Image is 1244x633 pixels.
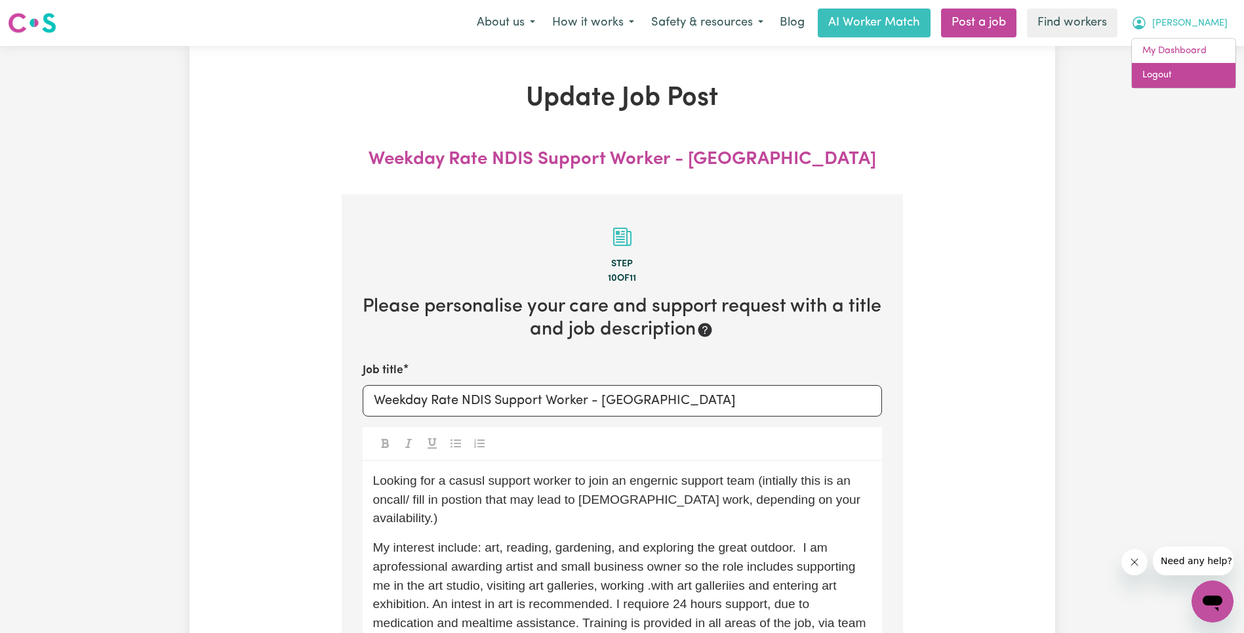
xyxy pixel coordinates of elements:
[643,9,772,37] button: Safety & resources
[342,146,903,173] div: Weekday Rate NDIS Support Worker - [GEOGRAPHIC_DATA]
[363,272,882,286] div: 10 of 11
[941,9,1016,37] a: Post a job
[1192,581,1234,623] iframe: Button to launch messaging window
[1123,9,1236,37] button: My Account
[1132,39,1235,64] a: My Dashboard
[772,9,813,37] a: Blog
[1121,549,1148,575] iframe: Close message
[373,474,864,525] span: Looking for a casusl support worker to join an engernic support team (intially this is an oncall/...
[423,435,441,452] button: Toggle undefined
[399,435,418,452] button: Toggle undefined
[1153,546,1234,575] iframe: Message from company
[8,11,56,35] img: Careseekers logo
[363,296,882,341] h2: Please personalise your care and support request with a title and job description
[8,8,56,38] a: Careseekers logo
[1132,63,1235,88] a: Logout
[363,362,403,379] label: Job title
[468,9,544,37] button: About us
[470,435,489,452] button: Toggle undefined
[447,435,465,452] button: Toggle undefined
[544,9,643,37] button: How it works
[363,385,882,417] input: e.g. Care worker needed in North Sydney for aged care
[363,257,882,272] div: Step
[376,435,394,452] button: Toggle undefined
[818,9,931,37] a: AI Worker Match
[1152,16,1228,31] span: [PERSON_NAME]
[1027,9,1117,37] a: Find workers
[1131,38,1236,89] div: My Account
[342,83,903,114] h1: Update Job Post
